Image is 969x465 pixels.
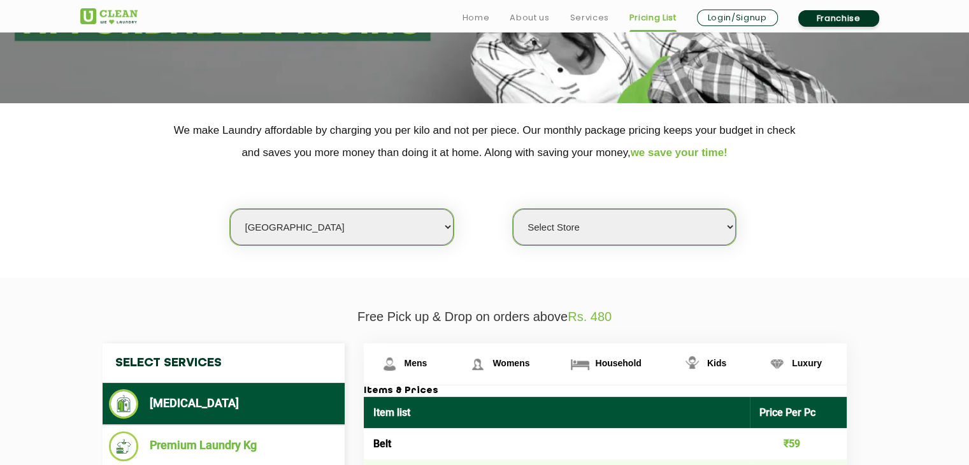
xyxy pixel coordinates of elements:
a: Services [570,10,608,25]
img: Kids [681,353,703,375]
span: Mens [405,358,427,368]
img: Household [569,353,591,375]
img: UClean Laundry and Dry Cleaning [80,8,138,24]
th: Price Per Pc [750,397,847,428]
a: Login/Signup [697,10,778,26]
h4: Select Services [103,343,345,383]
img: Dry Cleaning [109,389,139,418]
h3: Items & Prices [364,385,847,397]
img: Womens [466,353,489,375]
a: Pricing List [629,10,677,25]
td: Belt [364,428,750,459]
img: Luxury [766,353,788,375]
li: Premium Laundry Kg [109,431,338,461]
img: Premium Laundry Kg [109,431,139,461]
td: ₹59 [750,428,847,459]
span: Womens [492,358,529,368]
span: Household [595,358,641,368]
span: we save your time! [631,147,728,159]
span: Kids [707,358,726,368]
th: Item list [364,397,750,428]
img: Mens [378,353,401,375]
span: Rs. 480 [568,310,612,324]
a: About us [510,10,549,25]
p: Free Pick up & Drop on orders above [80,310,889,324]
a: Home [463,10,490,25]
a: Franchise [798,10,879,27]
span: Luxury [792,358,822,368]
p: We make Laundry affordable by charging you per kilo and not per piece. Our monthly package pricin... [80,119,889,164]
li: [MEDICAL_DATA] [109,389,338,418]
